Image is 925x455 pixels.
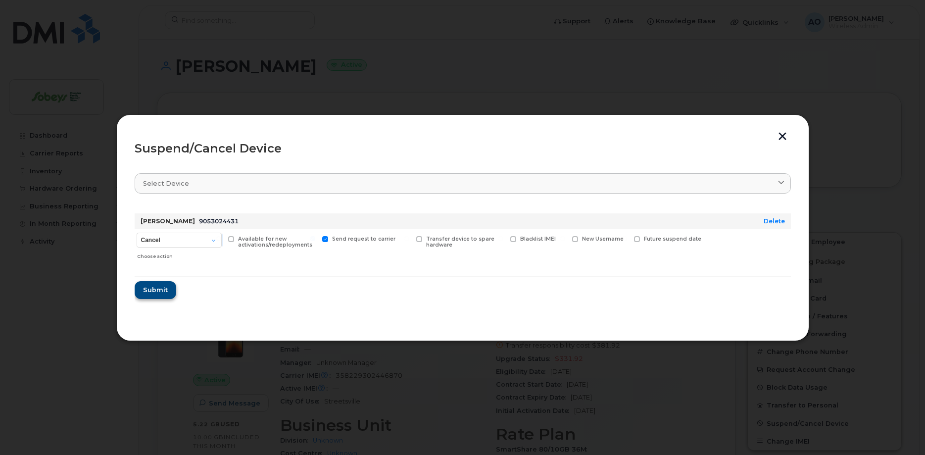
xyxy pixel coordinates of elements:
span: Select device [143,179,189,188]
span: 9053024431 [199,217,239,225]
a: Delete [764,217,785,225]
span: New Username [582,236,624,242]
div: Suspend/Cancel Device [135,143,791,154]
input: Future suspend date [622,236,627,241]
span: Future suspend date [644,236,701,242]
span: Transfer device to spare hardware [426,236,494,249]
div: Choose action [137,249,221,260]
input: New Username [560,236,565,241]
span: Available for new activations/redeployments [238,236,312,249]
a: Select device [135,173,791,194]
input: Available for new activations/redeployments [216,236,221,241]
button: Submit [135,281,176,299]
input: Send request to carrier [310,236,315,241]
span: Send request to carrier [332,236,395,242]
span: Submit [143,285,168,295]
strong: [PERSON_NAME] [141,217,195,225]
input: Blacklist IMEI [498,236,503,241]
span: Blacklist IMEI [520,236,556,242]
input: Transfer device to spare hardware [404,236,409,241]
